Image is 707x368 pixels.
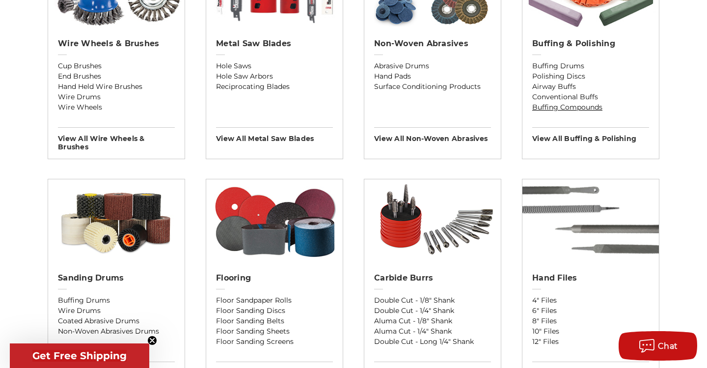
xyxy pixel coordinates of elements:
[216,39,333,49] h2: Metal Saw Blades
[374,337,491,347] a: Double Cut - Long 1/4" Shank
[216,306,333,316] a: Floor Sanding Discs
[216,337,333,347] a: Floor Sanding Screens
[374,316,491,326] a: Aluma Cut - 1/8" Shank
[532,326,649,337] a: 10" Files
[532,337,649,347] a: 12" Files
[58,92,175,102] a: Wire Drums
[216,326,333,337] a: Floor Sanding Sheets
[216,71,333,82] a: Hole Saw Arbors
[374,39,491,49] h2: Non-woven Abrasives
[58,82,175,92] a: Hand Held Wire Brushes
[658,341,678,351] span: Chat
[216,61,333,71] a: Hole Saws
[216,82,333,92] a: Reciprocating Blades
[374,71,491,82] a: Hand Pads
[532,39,649,49] h2: Buffing & Polishing
[58,273,175,283] h2: Sanding Drums
[32,350,127,362] span: Get Free Shipping
[532,61,649,71] a: Buffing Drums
[58,102,175,113] a: Wire Wheels
[374,273,491,283] h2: Carbide Burrs
[522,179,659,263] img: Hand Files
[364,179,501,263] img: Carbide Burrs
[532,306,649,316] a: 6" Files
[216,127,333,143] h3: View All metal saw blades
[374,295,491,306] a: Double Cut - 1/8" Shank
[619,331,697,361] button: Chat
[532,273,649,283] h2: Hand Files
[532,71,649,82] a: Polishing Discs
[147,336,157,345] button: Close teaser
[374,326,491,337] a: Aluma Cut - 1/4" Shank
[58,71,175,82] a: End Brushes
[216,273,333,283] h2: Flooring
[10,343,149,368] div: Get Free ShippingClose teaser
[532,127,649,143] h3: View All buffing & polishing
[58,316,175,326] a: Coated Abrasive Drums
[532,316,649,326] a: 8" Files
[532,92,649,102] a: Conventional Buffs
[58,295,175,306] a: Buffing Drums
[374,127,491,143] h3: View All non-woven abrasives
[58,61,175,71] a: Cup Brushes
[374,61,491,71] a: Abrasive Drums
[58,39,175,49] h2: Wire Wheels & Brushes
[58,127,175,151] h3: View All wire wheels & brushes
[48,179,185,263] img: Sanding Drums
[532,295,649,306] a: 4" Files
[532,82,649,92] a: Airway Buffs
[58,326,175,337] a: Non-Woven Abrasives Drums
[216,295,333,306] a: Floor Sandpaper Rolls
[216,316,333,326] a: Floor Sanding Belts
[532,102,649,113] a: Buffing Compounds
[374,306,491,316] a: Double Cut - 1/4" Shank
[58,306,175,316] a: Wire Drums
[206,179,343,263] img: Flooring
[374,82,491,92] a: Surface Conditioning Products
